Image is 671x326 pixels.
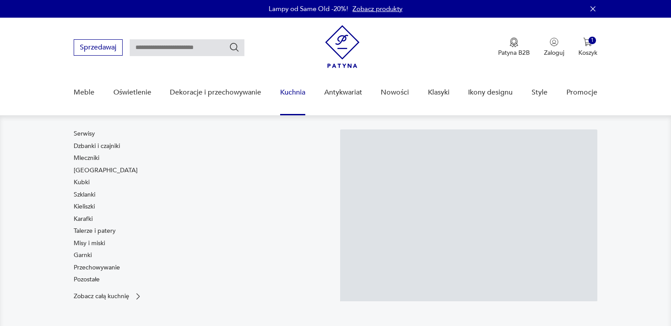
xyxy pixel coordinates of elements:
[498,38,530,57] a: Ikona medaluPatyna B2B
[74,215,93,224] a: Karafki
[229,42,240,53] button: Szukaj
[532,76,547,110] a: Style
[578,38,597,57] button: 1Koszyk
[74,263,120,272] a: Przechowywanie
[74,45,123,51] a: Sprzedawaj
[498,38,530,57] button: Patyna B2B
[510,38,518,47] img: Ikona medalu
[74,129,95,138] a: Serwisy
[74,166,138,175] a: [GEOGRAPHIC_DATA]
[324,76,362,110] a: Antykwariat
[74,202,95,211] a: Kieliszki
[74,76,94,110] a: Meble
[74,292,142,301] a: Zobacz całą kuchnię
[325,25,360,68] img: Patyna - sklep z meblami i dekoracjami vintage
[498,49,530,57] p: Patyna B2B
[566,76,597,110] a: Promocje
[381,76,409,110] a: Nowości
[74,190,95,199] a: Szklanki
[74,39,123,56] button: Sprzedawaj
[74,178,90,187] a: Kubki
[74,227,116,235] a: Talerze i patery
[74,154,99,163] a: Mleczniki
[544,49,564,57] p: Zaloguj
[428,76,450,110] a: Klasyki
[74,251,92,260] a: Garnki
[352,4,402,13] a: Zobacz produkty
[74,239,105,248] a: Misy i miski
[578,49,597,57] p: Koszyk
[589,37,596,44] div: 1
[544,38,564,57] button: Zaloguj
[170,76,261,110] a: Dekoracje i przechowywanie
[74,293,129,299] p: Zobacz całą kuchnię
[583,38,592,46] img: Ikona koszyka
[280,76,305,110] a: Kuchnia
[269,4,348,13] p: Lampy od Same Old -20%!
[550,38,559,46] img: Ikonka użytkownika
[74,275,100,284] a: Pozostałe
[468,76,513,110] a: Ikony designu
[74,142,120,151] a: Dzbanki i czajniki
[113,76,151,110] a: Oświetlenie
